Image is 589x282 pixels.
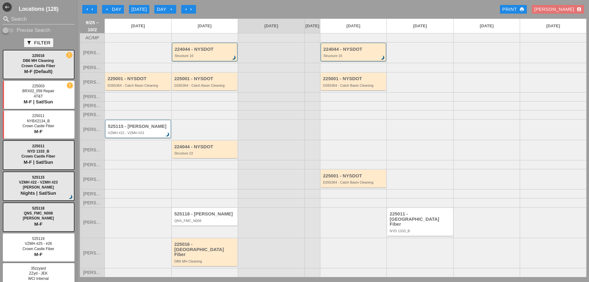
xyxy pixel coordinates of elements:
span: 525115 [32,175,45,180]
div: 225001 - NYSDOT [174,76,236,81]
span: [PERSON_NAME] [83,163,101,167]
div: D265364 - Catch Basin Cleaning [323,84,385,87]
span: [PERSON_NAME] [83,103,101,108]
span: AT&T [34,94,43,98]
button: Move Back 1 Week [82,5,97,14]
i: arrow_left [90,7,95,12]
span: ZZyd - JEK [29,271,48,275]
span: [PERSON_NAME] [83,80,101,85]
a: [DATE] [387,19,453,33]
i: account_box [577,7,582,12]
span: 525119 [32,236,45,241]
div: Day [105,6,122,13]
span: M-F | Sat/Sun [23,99,53,104]
button: [DATE] [129,5,149,14]
div: 224044 - NYSDOT [323,47,385,52]
span: [PERSON_NAME] [83,251,101,255]
i: arrow_right [184,7,189,12]
i: new_releases [67,83,73,88]
i: west [2,2,12,12]
span: 525118 [32,206,45,210]
div: 225001 - NYSDOT [323,76,385,81]
div: Structure 22 [174,151,236,155]
div: 225016 - [GEOGRAPHIC_DATA] Fiber [174,242,236,257]
button: Day [102,5,124,14]
i: brightness_3 [67,194,74,201]
i: arrow_left [105,7,109,12]
div: Filter [27,39,50,46]
button: [PERSON_NAME] [532,5,584,14]
div: VZMH #22 - VZMH #23 [108,131,169,135]
a: [DATE] [172,19,238,33]
span: [PERSON_NAME] [83,201,101,205]
span: 225011 [32,144,45,148]
div: 224044 - NYSDOT [175,47,236,52]
div: Structure 16 [175,54,236,58]
span: Crown Castle Fiber [21,64,55,68]
span: [PERSON_NAME] [83,127,101,132]
label: Precise Search [17,27,50,33]
span: NYD 1333_B [28,149,49,154]
div: QNS_FMC_N008 [174,219,236,223]
button: Move Ahead 1 Week [181,5,196,14]
i: brightness_3 [379,54,386,61]
span: M-F [34,129,43,134]
span: Crown Castle Fiber [21,154,55,158]
div: DB6 MH Cleaning [174,259,236,263]
span: Crown Castle Fiber [23,247,54,251]
i: new_releases [66,52,72,58]
a: [DATE] [305,19,320,33]
span: Crown Castle Fiber [23,124,54,128]
i: arrow_right [169,7,174,12]
span: M-F | Sat/Sun [23,159,53,165]
a: [DATE] [238,19,305,33]
div: 225001 - NYSDOT [108,76,169,81]
i: search [2,15,10,23]
div: Day [157,6,174,13]
div: 224044 - NYSDOT [174,144,236,150]
span: [PERSON_NAME] [83,112,101,117]
span: [PERSON_NAME] [83,192,101,196]
span: [PERSON_NAME] [83,65,101,70]
a: Print [500,5,527,14]
span: 225016 [32,54,45,58]
span: 35zzyard [31,266,46,271]
i: arrow_left [85,7,90,12]
button: Day [154,5,176,14]
div: Enable Precise search to match search terms exactly. [2,27,75,34]
span: QNS_FMC_N008 [24,211,53,215]
div: D265364 - Catch Basin Cleaning [108,84,169,87]
span: [PERSON_NAME] [23,185,54,189]
span: [PERSON_NAME] [23,216,54,220]
span: [PERSON_NAME] [83,270,101,275]
span: VZMH #25 - #26 [25,241,52,246]
a: [DATE] [454,19,520,33]
span: M-F [34,221,43,227]
i: print [519,7,524,12]
i: brightness_3 [231,54,237,61]
div: [DATE] [131,6,147,13]
i: filter_alt [27,40,32,45]
span: [PERSON_NAME] [83,148,101,152]
span: M-F [34,252,43,257]
span: 225003 [32,84,45,88]
span: [PERSON_NAME] [83,220,101,225]
span: [PERSON_NAME] [83,94,101,99]
i: brightness_3 [164,131,171,138]
a: [DATE] [105,19,171,33]
span: DB6 MH Cleaning [23,59,54,63]
span: Nights | Sat/Sun [20,190,56,196]
div: D265364 - Catch Basin Cleaning [323,180,385,184]
div: [PERSON_NAME] [534,6,582,13]
div: NYD 1333_B [390,229,451,233]
span: [PERSON_NAME] [83,50,101,55]
button: Filter [24,38,53,47]
a: [DATE] [520,19,586,33]
button: Shrink Sidebar [2,2,12,12]
i: arrow_right [189,7,194,12]
span: M-F (Default) [24,69,53,74]
span: VZMH #22 - VZMH #23 [19,180,58,184]
span: 225011 [32,114,45,118]
span: [PERSON_NAME] [83,177,101,182]
span: 9/25 – 10/2 [83,19,101,33]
